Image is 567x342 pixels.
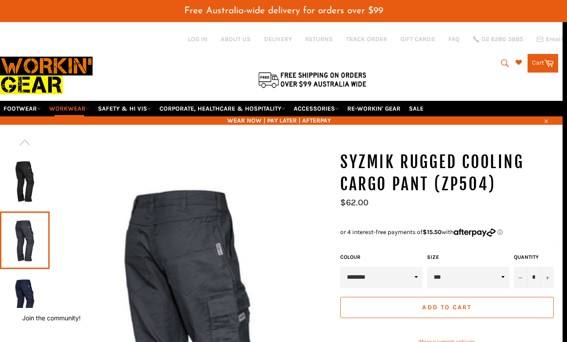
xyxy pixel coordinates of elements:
[528,54,558,73] a: Cart
[346,35,387,43] a: TRACK ORDER
[340,254,423,261] label: colour
[448,35,460,43] a: FAQ
[546,36,563,42] span: Email
[340,197,369,208] span: $62.00
[340,297,554,318] button: Add to Cart
[221,35,251,43] a: ABOUT US
[405,101,427,116] a: SALE
[482,36,523,42] span: 02 6280 5885
[400,35,435,43] a: GIFT CARDS
[188,35,207,43] a: Log in
[427,254,509,261] label: Size
[156,101,289,116] a: CORPORATE, HEALTHCARE & HOSPITALITY
[4,157,45,205] img: SYZMIK ZP5O4 RUGGED COOLING CARGO PANT - Workin' Gear
[536,36,563,43] a: Email
[305,35,333,43] a: RETURNS
[184,6,383,15] span: Free Australia-wide delivery for orders over $99
[340,151,558,195] h1: SYZMIK RUGGED COOLING CARGO PANT (ZP5O4)
[344,101,404,116] a: RE-WORKIN' GEAR
[94,101,155,116] a: SAFETY & HI VIS
[4,275,45,324] img: SYZMIK ZP5O4 RUGGED COOLING CARGO PANT - Workin' Gear
[264,35,292,43] a: DELIVERY
[473,36,523,42] a: 02 6280 5885
[422,304,471,311] span: Add to Cart
[257,70,368,89] img: Flat $9.95 shipping Australia wide
[22,314,81,322] button: Join the community!
[514,254,554,261] label: Quantity
[290,101,342,116] a: ACCESSORIES
[514,267,527,288] button: Reduce item quantity by one
[540,267,554,288] button: Increase item quantity by one
[46,101,93,116] a: WORKWEAR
